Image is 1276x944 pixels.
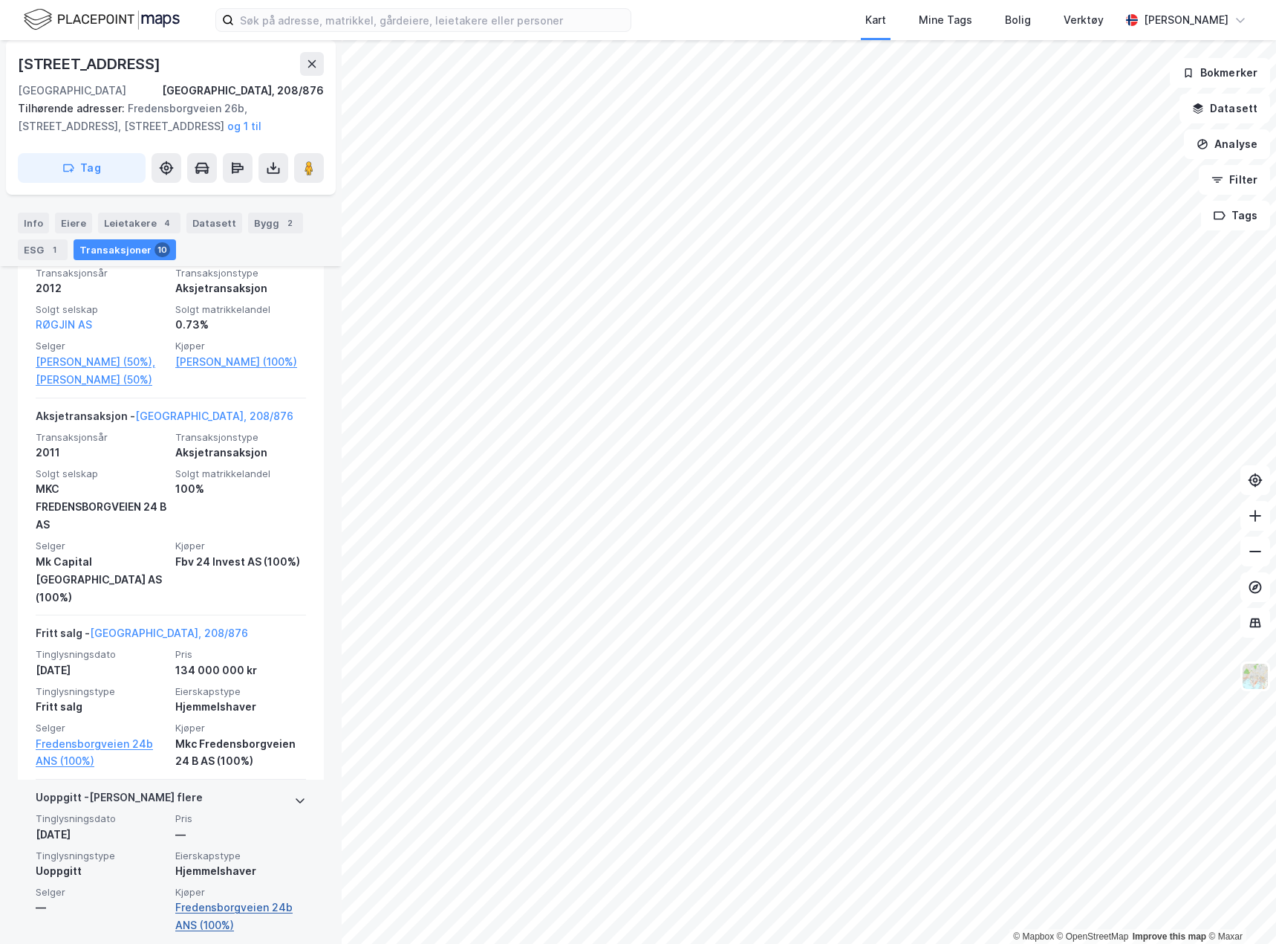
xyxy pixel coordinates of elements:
a: [PERSON_NAME] (50%), [36,353,166,371]
div: Uoppgitt [36,862,166,880]
button: Analyse [1184,129,1270,159]
div: 1 [47,242,62,257]
a: [PERSON_NAME] (50%) [36,371,166,389]
div: Aksjetransaksjon [175,444,306,462]
div: Hjemmelshaver [175,698,306,716]
span: Tinglysningstype [36,850,166,862]
a: [GEOGRAPHIC_DATA], 208/876 [90,627,248,639]
a: RØGJIN AS [36,318,92,331]
div: Mine Tags [919,11,972,29]
img: logo.f888ab2527a4732fd821a326f86c7f29.svg [24,7,180,33]
a: Mapbox [1013,931,1054,942]
div: Info [18,213,49,233]
div: 134 000 000 kr [175,662,306,679]
div: Mk Capital [GEOGRAPHIC_DATA] AS (100%) [36,553,166,607]
div: — [175,826,306,844]
span: Tinglysningstype [36,685,166,698]
div: Hjemmelshaver [175,862,306,880]
div: Uoppgitt - [PERSON_NAME] flere [36,789,203,812]
button: Filter [1199,165,1270,195]
div: [DATE] [36,662,166,679]
button: Bokmerker [1170,58,1270,88]
input: Søk på adresse, matrikkel, gårdeiere, leietakere eller personer [234,9,631,31]
span: Kjøper [175,886,306,899]
div: MKC FREDENSBORGVEIEN 24 B AS [36,480,166,534]
div: Bygg [248,213,303,233]
a: Improve this map [1133,931,1206,942]
span: Transaksjonstype [175,431,306,444]
span: Kjøper [175,340,306,352]
span: Kjøper [175,540,306,552]
div: 2 [282,216,297,230]
span: Eierskapstype [175,850,306,862]
span: Solgt selskap [36,303,166,316]
div: Aksjetransaksjon - [36,407,293,431]
div: Fbv 24 Invest AS (100%) [175,553,306,571]
a: [PERSON_NAME] (100%) [175,353,306,371]
div: Bolig [1005,11,1031,29]
a: [GEOGRAPHIC_DATA], 208/876 [135,410,293,422]
div: Fredensborgveien 26b, [STREET_ADDRESS], [STREET_ADDRESS] [18,100,312,135]
div: 4 [160,216,175,230]
div: 2012 [36,279,166,297]
span: Selger [36,886,166,899]
div: Kontrollprogram for chat [1202,873,1276,944]
span: Solgt selskap [36,468,166,480]
span: Pris [175,812,306,825]
div: 10 [154,242,170,257]
img: Z [1241,662,1269,691]
button: Tags [1201,201,1270,230]
span: Kjøper [175,722,306,734]
span: Selger [36,340,166,352]
div: Fritt salg - [36,624,248,648]
span: Selger [36,540,166,552]
div: [GEOGRAPHIC_DATA], 208/876 [162,82,324,100]
button: Datasett [1179,94,1270,123]
div: Fritt salg [36,698,166,716]
div: Eiere [55,213,92,233]
span: Eierskapstype [175,685,306,698]
div: [DATE] [36,826,166,844]
span: Tinglysningsdato [36,648,166,661]
a: Fredensborgveien 24b ANS (100%) [36,735,166,771]
span: Tinglysningsdato [36,812,166,825]
div: ESG [18,239,68,260]
div: Transaksjoner [74,239,176,260]
div: [STREET_ADDRESS] [18,52,163,76]
button: Tag [18,153,146,183]
a: Fredensborgveien 24b ANS (100%) [175,899,306,934]
div: Leietakere [98,213,180,233]
a: OpenStreetMap [1057,931,1129,942]
div: Mkc Fredensborgveien 24 B AS (100%) [175,735,306,771]
span: Solgt matrikkelandel [175,468,306,480]
div: Verktøy [1064,11,1104,29]
div: Datasett [186,213,242,233]
span: Tilhørende adresser: [18,102,128,114]
div: Aksjetransaksjon [175,279,306,297]
div: Kart [865,11,886,29]
span: Transaksjonsår [36,267,166,279]
div: — [36,899,166,916]
iframe: Chat Widget [1202,873,1276,944]
div: 100% [175,480,306,498]
div: 2011 [36,444,166,462]
div: 0.73% [175,316,306,334]
span: Solgt matrikkelandel [175,303,306,316]
span: Transaksjonstype [175,267,306,279]
div: [PERSON_NAME] [1144,11,1228,29]
span: Selger [36,722,166,734]
span: Pris [175,648,306,661]
div: [GEOGRAPHIC_DATA] [18,82,126,100]
span: Transaksjonsår [36,431,166,444]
